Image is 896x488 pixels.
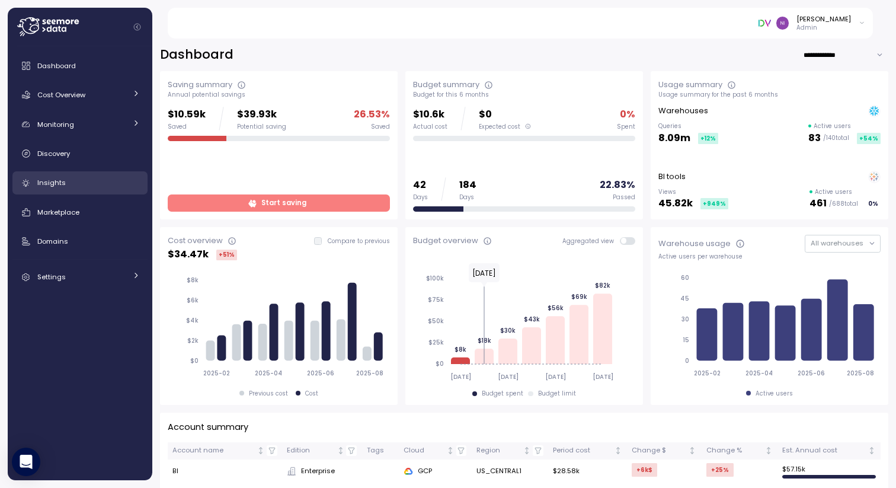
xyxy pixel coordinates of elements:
p: 8.09m [658,130,690,146]
div: Cloud [404,445,444,456]
div: 0 % [866,198,881,209]
div: GCP [404,466,466,477]
tspan: $69k [571,293,587,301]
tspan: $8k [187,276,199,284]
tspan: $82k [595,282,610,289]
tspan: 2025-08 [847,369,875,377]
p: 0 % [620,107,635,123]
div: Tags [367,445,394,456]
tspan: 15 [683,336,689,344]
span: Aggregated view [562,237,620,245]
div: Not sorted [614,446,622,455]
p: Account summary [168,420,248,434]
div: Account name [172,445,255,456]
tspan: $75k [428,296,444,304]
tspan: $25k [428,339,444,346]
th: CloudNot sorted [399,442,472,460]
div: Active users [756,390,793,398]
div: +51 % [216,250,237,260]
p: $10.59k [168,107,206,123]
div: Not sorted [868,446,876,455]
a: Settings [12,265,148,289]
tspan: [DATE] [545,373,565,381]
span: Start saving [261,195,306,211]
th: Est. Annual costNot sorted [777,442,881,460]
tspan: 2025-06 [798,369,825,377]
div: Est. Annual cost [782,445,866,456]
a: Monitoring [12,113,148,136]
p: BI tools [658,171,686,183]
div: Edition [287,445,335,456]
p: Admin [796,24,851,32]
tspan: 60 [681,274,689,282]
text: [DATE] [472,268,496,278]
tspan: [DATE] [497,373,518,381]
p: $ 34.47k [168,247,209,263]
div: Budget overview [413,235,478,247]
a: Domains [12,229,148,253]
div: Active users per warehouse [658,253,881,261]
th: Change $Not sorted [627,442,702,460]
p: $39.93k [237,107,286,123]
img: 6791f8edfa6a2c9608b219b1.PNG [759,17,771,29]
div: +6k $ [632,463,657,477]
img: aa5bc15c2af7a8687bb201f861f8e68b [776,17,789,29]
span: Discovery [37,149,70,158]
tspan: $43k [523,315,539,323]
span: Cost Overview [37,90,85,100]
tspan: [DATE] [592,373,613,381]
h2: Dashboard [160,46,233,63]
span: Insights [37,178,66,187]
div: Not sorted [764,446,773,455]
span: Enterprise [301,466,335,477]
td: US_CENTRAL1 [472,460,548,483]
tspan: $56k [547,304,563,312]
tspan: $6k [187,296,199,304]
tspan: $8k [455,346,466,353]
tspan: $18k [477,337,491,345]
span: Expected cost [479,123,520,131]
p: $0 [479,107,532,123]
div: Saved [168,123,206,131]
div: Not sorted [523,446,531,455]
tspan: 2025-02 [203,369,230,377]
p: / 140 total [823,134,849,142]
span: All warehouses [811,238,863,248]
tspan: 2025-08 [357,369,384,377]
p: 83 [808,130,821,146]
div: Cost overview [168,235,223,247]
span: Dashboard [37,61,76,71]
div: +54 % [857,133,881,144]
tspan: 2025-04 [255,369,283,377]
a: Cost Overview [12,83,148,107]
p: Active users [815,188,852,196]
div: Annual potential savings [168,91,390,99]
tspan: [DATE] [450,373,471,381]
div: Open Intercom Messenger [12,448,40,476]
div: +25 % [706,463,734,477]
tspan: 0 [685,357,689,365]
p: 184 [459,177,476,193]
tspan: 45 [680,295,689,302]
td: $ 57.15k [777,460,881,483]
p: Warehouses [658,105,708,117]
div: Budget for this 6 months [413,91,635,99]
p: Queries [658,122,718,130]
span: Monitoring [37,120,74,129]
div: Potential saving [237,123,286,131]
div: Days [459,193,476,202]
p: 42 [413,177,428,193]
div: Budget limit [538,390,576,398]
div: Usage summary for the past 6 months [658,91,881,99]
tspan: $30k [500,327,516,334]
a: Discovery [12,142,148,165]
span: Marketplace [37,208,79,217]
span: Settings [37,272,66,282]
div: Region [476,445,521,456]
p: 45.82k [658,196,693,212]
p: / 688 total [829,200,858,208]
tspan: 2025-06 [308,369,335,377]
div: Days [413,193,428,202]
div: Usage summary [658,79,722,91]
th: Period costNot sorted [548,442,627,460]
